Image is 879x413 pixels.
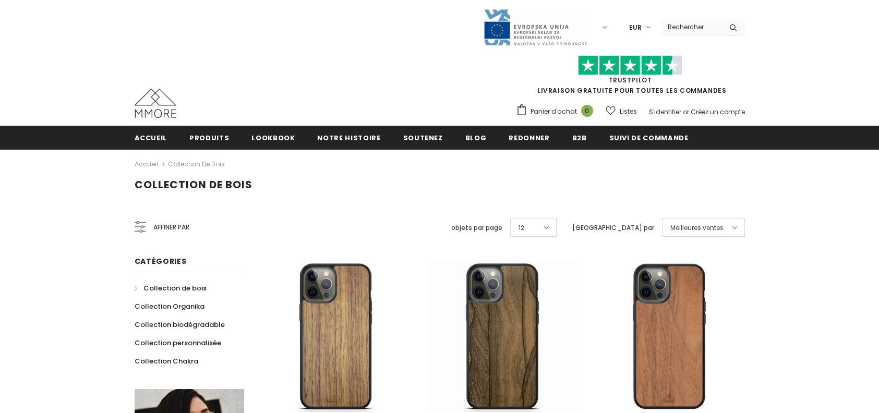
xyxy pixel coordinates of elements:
span: Collection de bois [135,177,252,192]
a: Produits [189,126,229,149]
a: Lookbook [251,126,295,149]
span: Accueil [135,133,167,143]
img: Faites confiance aux étoiles pilotes [578,55,682,76]
span: Collection Organika [135,301,204,311]
span: Panier d'achat [531,106,577,117]
span: B2B [572,133,587,143]
a: Accueil [135,126,167,149]
span: 0 [581,105,593,117]
span: Listes [620,106,637,117]
a: Blog [465,126,487,149]
span: Produits [189,133,229,143]
label: objets par page [451,223,502,233]
a: soutenez [403,126,443,149]
span: soutenez [403,133,443,143]
a: Javni Razpis [483,22,587,31]
label: [GEOGRAPHIC_DATA] par [572,223,654,233]
span: or [683,107,689,116]
img: Cas MMORE [135,89,176,118]
span: EUR [629,22,642,33]
a: Collection personnalisée [135,334,221,352]
span: Suivi de commande [609,133,689,143]
a: Collection de bois [168,160,225,168]
a: Notre histoire [317,126,380,149]
span: Affiner par [153,222,189,233]
span: Collection personnalisée [135,338,221,348]
a: S'identifier [649,107,681,116]
a: Collection Chakra [135,352,198,370]
a: Redonner [509,126,549,149]
span: Lookbook [251,133,295,143]
span: Notre histoire [317,133,380,143]
input: Search Site [661,19,721,34]
a: B2B [572,126,587,149]
span: 12 [519,223,524,233]
a: Accueil [135,158,158,171]
a: Suivi de commande [609,126,689,149]
span: Meilleures ventes [670,223,724,233]
span: Collection biodégradable [135,320,225,330]
span: Collection Chakra [135,356,198,366]
a: Panier d'achat 0 [516,104,598,119]
a: TrustPilot [609,76,652,84]
span: Catégories [135,256,187,266]
span: LIVRAISON GRATUITE POUR TOUTES LES COMMANDES [516,60,745,95]
span: Collection de bois [143,283,207,293]
a: Créez un compte [691,107,745,116]
span: Redonner [509,133,549,143]
img: Javni Razpis [483,8,587,46]
a: Listes [606,102,637,120]
a: Collection biodégradable [135,315,225,334]
span: Blog [465,133,487,143]
a: Collection de bois [135,279,207,297]
a: Collection Organika [135,297,204,315]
